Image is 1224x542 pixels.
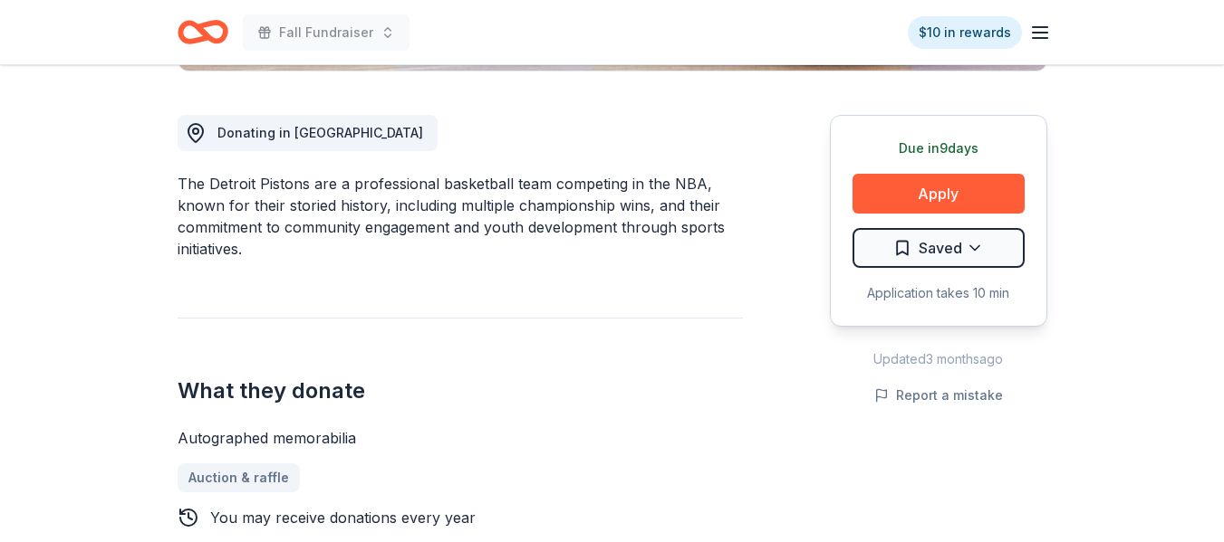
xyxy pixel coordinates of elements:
[279,22,373,43] span: Fall Fundraiser
[853,282,1025,304] div: Application takes 10 min
[178,376,743,405] h2: What they donate
[178,11,228,53] a: Home
[908,16,1022,49] a: $10 in rewards
[178,463,300,492] a: Auction & raffle
[853,174,1025,214] button: Apply
[210,507,476,528] div: You may receive donations every year
[217,125,423,140] span: Donating in [GEOGRAPHIC_DATA]
[243,14,410,51] button: Fall Fundraiser
[919,236,962,260] span: Saved
[874,385,1003,406] button: Report a mistake
[853,138,1025,159] div: Due in 9 days
[830,348,1047,370] div: Updated 3 months ago
[853,228,1025,268] button: Saved
[178,427,743,449] div: Autographed memorabilia
[178,173,743,260] div: The Detroit Pistons are a professional basketball team competing in the NBA, known for their stor...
